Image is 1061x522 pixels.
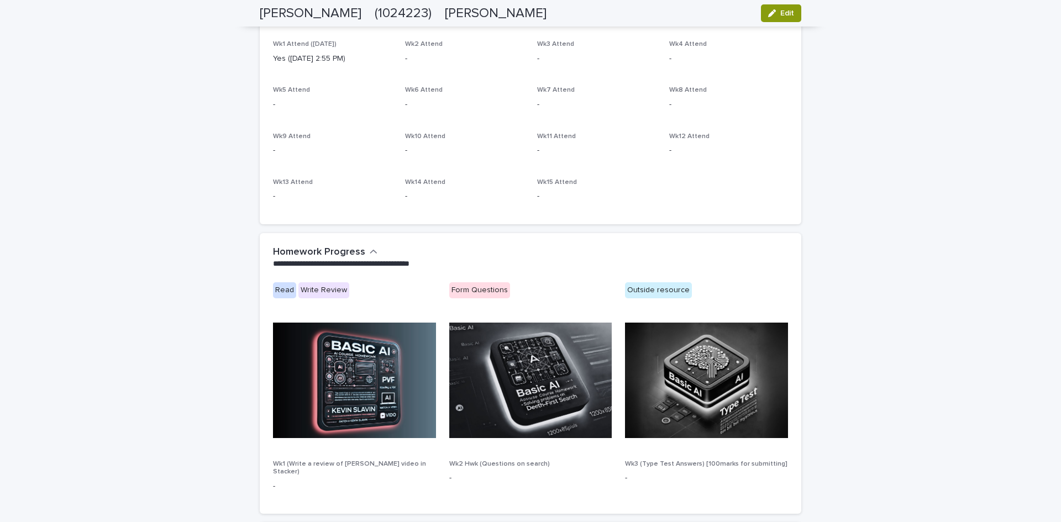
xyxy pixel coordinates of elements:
span: Wk12 Attend [669,133,710,140]
span: Wk11 Attend [537,133,576,140]
span: Wk7 Attend [537,87,575,93]
button: Homework Progress [273,246,377,259]
h2: Homework Progress [273,246,365,259]
span: Wk14 Attend [405,179,445,186]
p: - [449,472,612,484]
p: - [273,191,392,202]
p: - [405,99,524,110]
span: Wk8 Attend [669,87,707,93]
p: - [537,191,656,202]
span: Wk4 Attend [669,41,707,48]
p: - [669,53,788,65]
span: Wk5 Attend [273,87,310,93]
div: Outside resource [625,282,692,298]
img: F2oSLHejT__PwMfjPHdasGfYBz3GqlXZfhvttF_Rhqk [449,323,612,438]
p: - [405,191,524,202]
span: Wk3 Attend [537,41,574,48]
p: Yes ([DATE] 2:55 PM) [273,53,392,65]
p: - [405,53,524,65]
h2: [PERSON_NAME] (1024223) [PERSON_NAME] [260,6,547,22]
span: Wk9 Attend [273,133,311,140]
span: Wk1 (Write a review of [PERSON_NAME] video in Stacker) [273,461,426,475]
span: Wk2 Attend [405,41,443,48]
div: Read [273,282,296,298]
div: Form Questions [449,282,510,298]
p: - [669,145,788,156]
p: - [273,99,392,110]
span: Wk3 (Type Test Answers) [100marks for submitting] [625,461,787,467]
p: - [625,472,788,484]
p: - [537,53,656,65]
span: Wk1 Attend ([DATE]) [273,41,337,48]
p: - [537,99,656,110]
p: - [669,99,788,110]
img: xkEVdJ7a4OCDnmpc1bqW37Dg3h0rCYLjKhbUAvgZXQU [273,323,436,438]
button: Edit [761,4,801,22]
span: Wk6 Attend [405,87,443,93]
img: 6Qjlzobmm5pZC6Ye9l7gTfOZLcELJZtSlaVzNwSrkiY [625,323,788,438]
p: - [273,145,392,156]
span: Wk15 Attend [537,179,577,186]
span: Edit [780,9,794,17]
span: Wk13 Attend [273,179,313,186]
p: - [537,145,656,156]
p: - [405,145,524,156]
span: Wk10 Attend [405,133,445,140]
span: Wk2 Hwk (Questions on search) [449,461,550,467]
p: - [273,481,436,492]
div: Write Review [298,282,349,298]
